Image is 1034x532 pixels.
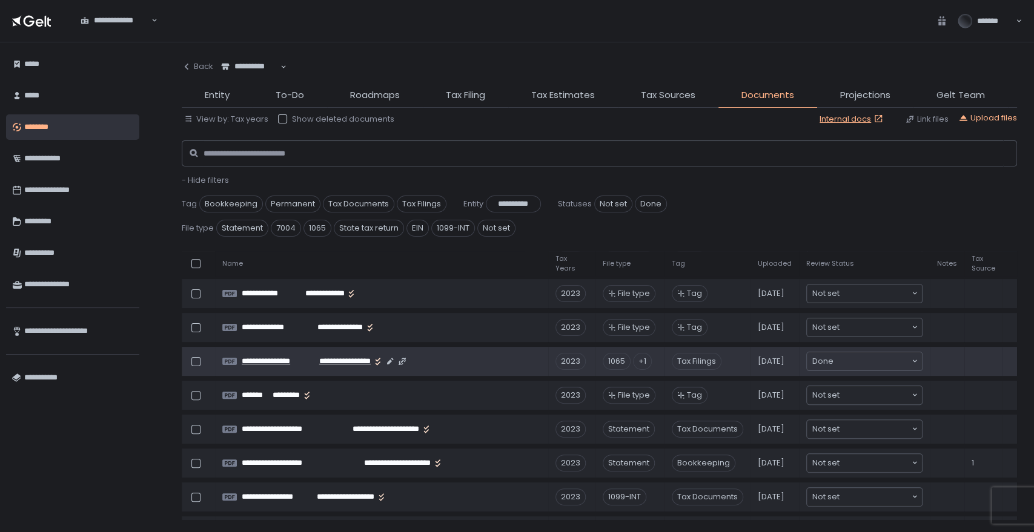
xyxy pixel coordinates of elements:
[972,254,995,272] span: Tax Source
[641,88,695,102] span: Tax Sources
[687,390,702,401] span: Tag
[221,72,279,84] input: Search for option
[936,88,985,102] span: Gelt Team
[618,322,650,333] span: File type
[555,421,586,438] div: 2023
[555,387,586,404] div: 2023
[840,287,910,300] input: Search for option
[812,287,840,300] span: Not set
[807,284,922,303] div: Search for option
[840,423,910,435] input: Search for option
[303,220,331,237] span: 1065
[431,220,475,237] span: 1099-INT
[463,199,483,209] span: Entity
[182,54,213,79] button: Back
[807,488,922,506] div: Search for option
[555,285,586,302] div: 2023
[635,195,667,212] span: Done
[958,113,1017,123] button: Upload files
[812,355,833,367] span: Done
[205,88,230,102] span: Entity
[213,54,287,80] div: Search for option
[807,386,922,404] div: Search for option
[323,195,394,212] span: Tax Documents
[182,175,229,186] button: - Hide filters
[840,389,910,401] input: Search for option
[741,88,794,102] span: Documents
[531,88,595,102] span: Tax Estimates
[806,259,854,268] span: Review Status
[687,322,702,333] span: Tag
[73,8,157,34] div: Search for option
[603,259,631,268] span: File type
[182,199,197,209] span: Tag
[555,254,588,272] span: Tax Years
[807,454,922,472] div: Search for option
[555,455,586,471] div: 2023
[672,421,743,438] span: Tax Documents
[594,195,632,212] span: Not set
[446,88,485,102] span: Tax Filing
[807,352,922,370] div: Search for option
[603,421,655,438] div: Statement
[477,220,515,237] span: Not set
[555,488,586,505] div: 2023
[618,288,650,299] span: File type
[687,288,702,299] span: Tag
[833,355,910,367] input: Search for option
[672,455,735,471] span: Bookkeeping
[758,322,784,333] span: [DATE]
[555,319,586,336] div: 2023
[758,424,784,435] span: [DATE]
[812,491,840,503] span: Not set
[603,455,655,471] div: Statement
[758,288,784,299] span: [DATE]
[265,195,320,212] span: Permanent
[672,259,685,268] span: Tag
[672,488,743,505] span: Tax Documents
[758,458,784,468] span: [DATE]
[558,199,592,209] span: Statuses
[216,220,268,237] span: Statement
[807,318,922,337] div: Search for option
[758,491,784,502] span: [DATE]
[812,389,840,401] span: Not set
[182,223,214,234] span: File type
[820,114,886,125] a: Internal docs
[937,259,957,268] span: Notes
[812,423,840,435] span: Not set
[812,457,840,469] span: Not set
[555,353,586,370] div: 2023
[812,321,840,333] span: Not set
[972,458,974,468] span: 1
[758,356,784,367] span: [DATE]
[758,259,792,268] span: Uploaded
[905,114,949,125] button: Link files
[271,220,301,237] span: 7004
[182,61,213,72] div: Back
[633,353,652,370] div: +1
[807,420,922,438] div: Search for option
[840,457,910,469] input: Search for option
[334,220,404,237] span: State tax return
[840,321,910,333] input: Search for option
[840,491,910,503] input: Search for option
[81,26,150,38] input: Search for option
[603,488,646,505] div: 1099-INT
[840,88,890,102] span: Projections
[758,390,784,401] span: [DATE]
[603,353,631,370] div: 1065
[406,220,429,237] span: EIN
[672,353,721,370] span: Tax Filings
[222,259,243,268] span: Name
[397,195,446,212] span: Tax Filings
[276,88,304,102] span: To-Do
[618,390,650,401] span: File type
[182,174,229,186] span: - Hide filters
[350,88,400,102] span: Roadmaps
[184,114,268,125] button: View by: Tax years
[199,195,263,212] span: Bookkeeping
